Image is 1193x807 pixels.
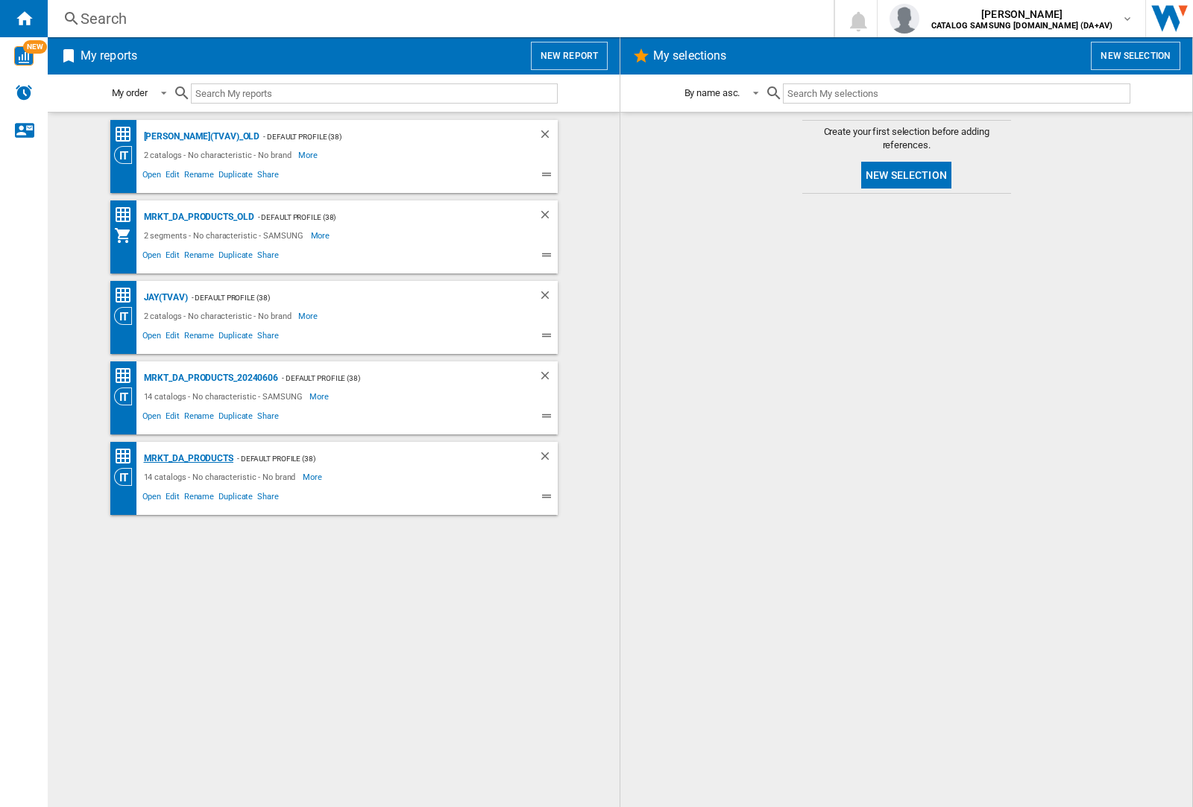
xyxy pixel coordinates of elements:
[182,248,216,266] span: Rename
[140,307,299,325] div: 2 catalogs - No characteristic - No brand
[114,307,140,325] div: Category View
[802,125,1011,152] span: Create your first selection before adding references.
[191,83,558,104] input: Search My reports
[311,227,333,244] span: More
[140,490,164,507] span: Open
[140,127,260,146] div: [PERSON_NAME](TVAV)_old
[140,329,164,346] span: Open
[114,468,140,486] div: Category View
[114,387,140,405] div: Category View
[303,468,324,486] span: More
[112,87,148,98] div: My order
[861,162,951,189] button: New selection
[163,329,182,346] span: Edit
[81,8,795,29] div: Search
[216,248,255,266] span: Duplicate
[182,409,216,427] span: Rename
[255,248,281,266] span: Share
[538,449,558,468] div: Delete
[163,490,182,507] span: Edit
[15,83,33,101] img: alerts-logo.svg
[684,87,740,98] div: By name asc.
[255,409,281,427] span: Share
[140,168,164,186] span: Open
[538,127,558,146] div: Delete
[254,208,509,227] div: - Default profile (38)
[78,42,140,70] h2: My reports
[23,40,47,54] span: NEW
[182,168,216,186] span: Rename
[931,7,1112,22] span: [PERSON_NAME]
[114,286,140,305] div: Price Matrix
[140,227,311,244] div: 2 segments - No characteristic - SAMSUNG
[114,206,140,224] div: Price Matrix
[531,42,608,70] button: New report
[188,288,509,307] div: - Default profile (38)
[14,46,34,66] img: wise-card.svg
[114,447,140,466] div: Price Matrix
[140,248,164,266] span: Open
[255,329,281,346] span: Share
[140,369,279,387] div: MRKT_DA_PRODUCTS_20240606
[298,146,320,164] span: More
[931,21,1112,31] b: CATALOG SAMSUNG [DOMAIN_NAME] (DA+AV)
[182,490,216,507] span: Rename
[890,4,919,34] img: profile.jpg
[140,387,310,405] div: 14 catalogs - No characteristic - SAMSUNG
[255,168,281,186] span: Share
[216,329,255,346] span: Duplicate
[216,168,255,186] span: Duplicate
[163,248,182,266] span: Edit
[216,490,255,507] span: Duplicate
[114,227,140,244] div: My Assortment
[140,146,299,164] div: 2 catalogs - No characteristic - No brand
[783,83,1130,104] input: Search My selections
[650,42,729,70] h2: My selections
[259,127,508,146] div: - Default profile (38)
[140,449,233,468] div: MRKT_DA_PRODUCTS
[140,208,254,227] div: MRKT_DA_PRODUCTS_OLD
[298,307,320,325] span: More
[114,125,140,144] div: Price Matrix
[538,208,558,227] div: Delete
[538,288,558,307] div: Delete
[140,288,188,307] div: JAY(TVAV)
[1091,42,1180,70] button: New selection
[182,329,216,346] span: Rename
[309,387,331,405] span: More
[255,490,281,507] span: Share
[216,409,255,427] span: Duplicate
[538,369,558,387] div: Delete
[114,146,140,164] div: Category View
[163,168,182,186] span: Edit
[114,367,140,385] div: Price Matrix
[140,468,303,486] div: 14 catalogs - No characteristic - No brand
[278,369,508,387] div: - Default profile (38)
[140,409,164,427] span: Open
[163,409,182,427] span: Edit
[233,449,509,468] div: - Default profile (38)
